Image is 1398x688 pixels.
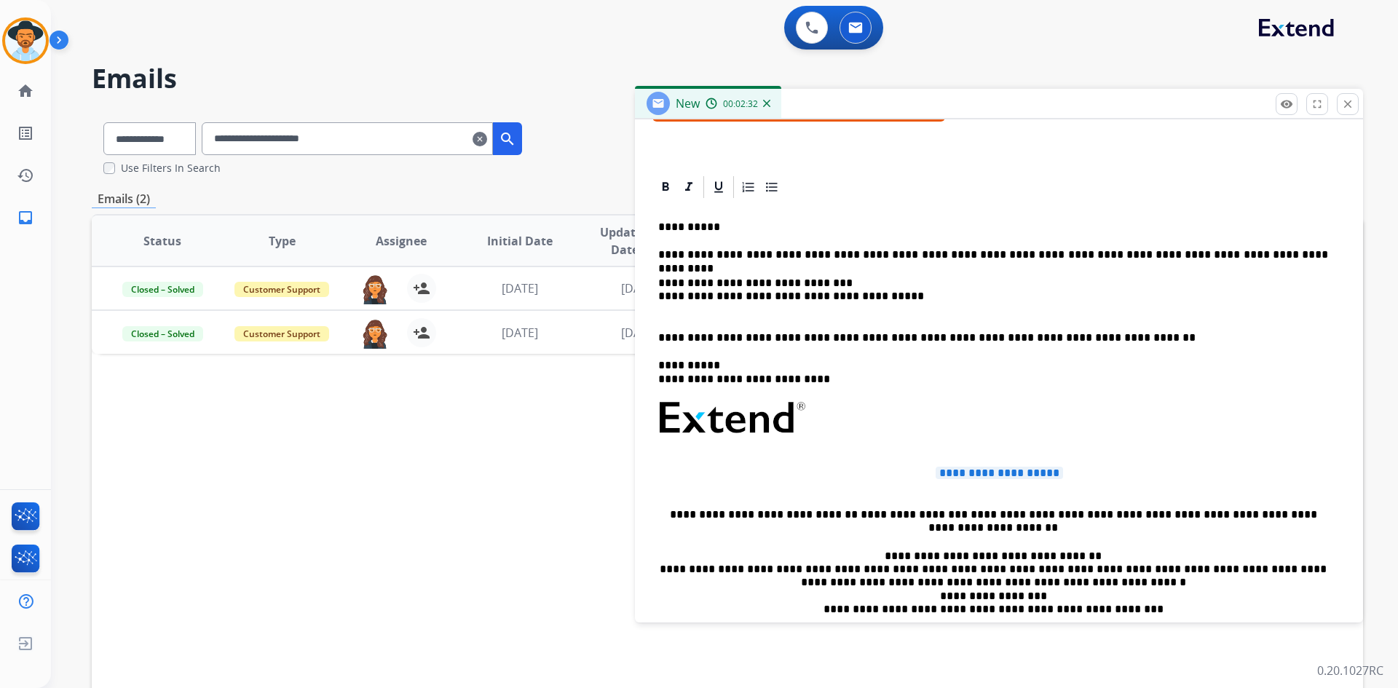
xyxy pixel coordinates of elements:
span: Assignee [376,232,427,250]
mat-icon: remove_red_eye [1280,98,1293,111]
mat-icon: person_add [413,280,430,297]
span: [DATE] [621,325,657,341]
mat-icon: fullscreen [1311,98,1324,111]
div: Bold [655,176,676,198]
img: avatar [5,20,46,61]
span: [DATE] [502,280,538,296]
span: Customer Support [234,282,329,297]
span: New [676,95,700,111]
img: agent-avatar [360,318,390,349]
div: Bullet List [761,176,783,198]
div: Ordered List [738,176,759,198]
span: [DATE] [502,325,538,341]
p: 0.20.1027RC [1317,662,1383,679]
h2: Emails [92,64,1363,93]
span: Closed – Solved [122,326,203,341]
mat-icon: person_add [413,324,430,341]
mat-icon: clear [473,130,487,148]
span: Closed – Solved [122,282,203,297]
mat-icon: home [17,82,34,100]
span: Updated Date [592,224,658,258]
span: Status [143,232,181,250]
span: [DATE] [621,280,657,296]
div: Underline [708,176,730,198]
span: Customer Support [234,326,329,341]
mat-icon: inbox [17,209,34,226]
span: Initial Date [487,232,553,250]
label: Use Filters In Search [121,161,221,175]
p: Emails (2) [92,190,156,208]
mat-icon: history [17,167,34,184]
img: agent-avatar [360,274,390,304]
span: Type [269,232,296,250]
mat-icon: search [499,130,516,148]
div: Italic [678,176,700,198]
span: 00:02:32 [723,98,758,110]
mat-icon: close [1341,98,1354,111]
mat-icon: list_alt [17,124,34,142]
